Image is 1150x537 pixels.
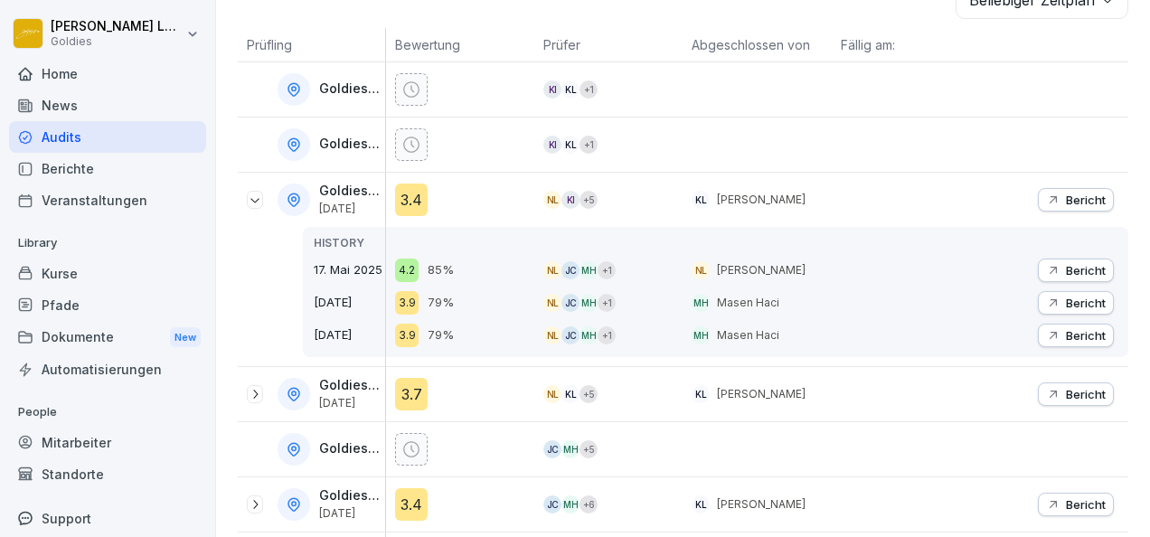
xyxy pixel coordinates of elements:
div: JC [543,440,561,458]
div: MH [692,326,710,344]
div: MH [561,440,580,458]
p: 17. Mai 2025 [314,261,385,279]
div: + 1 [598,261,616,279]
p: Bericht [1066,387,1106,401]
p: Masen Haci [717,295,779,311]
p: Bericht [1066,193,1106,207]
p: Bericht [1066,328,1106,343]
div: 3.9 [395,291,419,315]
button: Bericht [1038,324,1114,347]
div: + 5 [580,385,598,403]
div: NL [543,385,561,403]
p: Goldies [GEOGRAPHIC_DATA] [319,81,382,97]
div: NL [543,294,561,312]
button: Bericht [1038,291,1114,315]
div: MH [580,261,598,279]
p: Bewertung [395,35,525,54]
p: Goldies Darmstadt [319,137,382,152]
p: [DATE] [319,507,382,520]
div: MH [692,294,710,312]
a: Standorte [9,458,206,490]
p: [DATE] [314,294,385,312]
div: KI [543,136,561,154]
div: MH [561,495,580,513]
p: Masen Haci [717,327,779,344]
div: KL [692,495,710,513]
div: + 6 [580,495,598,513]
div: NL [692,261,710,279]
div: 3.4 [395,184,428,216]
a: Berichte [9,153,206,184]
a: Audits [9,121,206,153]
p: [DATE] [319,397,382,410]
a: Automatisierungen [9,353,206,385]
div: + 1 [580,136,598,154]
p: [DATE] [314,326,385,344]
p: Goldies [51,35,183,48]
div: KL [692,385,710,403]
p: Goldies [GEOGRAPHIC_DATA] [319,184,382,199]
div: JC [561,326,580,344]
button: Bericht [1038,493,1114,516]
p: People [9,398,206,427]
p: [PERSON_NAME] [717,496,806,513]
p: 85% [428,261,454,279]
div: NL [543,191,561,209]
p: [PERSON_NAME] [717,192,806,208]
div: JC [561,294,580,312]
button: Bericht [1038,259,1114,282]
p: Bericht [1066,296,1106,310]
p: [DATE] [319,203,382,215]
div: + 5 [580,191,598,209]
div: KL [561,80,580,99]
p: [PERSON_NAME] [717,262,806,278]
div: MH [580,294,598,312]
div: + 1 [598,294,616,312]
p: Goldies Friedrichshain [319,488,382,504]
a: Kurse [9,258,206,289]
a: Home [9,58,206,89]
div: New [170,327,201,348]
p: [PERSON_NAME] Loska [51,19,183,34]
div: Support [9,503,206,534]
div: KL [692,191,710,209]
p: HISTORY [314,235,385,251]
div: KI [561,191,580,209]
div: 4.2 [395,259,419,282]
button: Bericht [1038,188,1114,212]
p: Prüfling [247,35,376,54]
div: JC [543,495,561,513]
p: [PERSON_NAME] [717,386,806,402]
div: 3.9 [395,324,419,347]
a: Veranstaltungen [9,184,206,216]
div: JC [561,261,580,279]
div: 3.7 [395,378,428,410]
p: Library [9,229,206,258]
p: Bericht [1066,263,1106,278]
th: Fällig am: [832,28,980,62]
a: DokumenteNew [9,321,206,354]
div: KL [561,385,580,403]
div: + 1 [580,80,598,99]
p: Bericht [1066,497,1106,512]
div: KI [543,80,561,99]
p: Goldies [GEOGRAPHIC_DATA] [319,441,382,457]
div: MH [580,326,598,344]
button: Bericht [1038,382,1114,406]
a: News [9,89,206,121]
p: Abgeschlossen von [692,35,822,54]
a: Mitarbeiter [9,427,206,458]
div: Dokumente [9,321,206,354]
a: Pfade [9,289,206,321]
div: + 1 [598,326,616,344]
p: 79% [428,326,454,344]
